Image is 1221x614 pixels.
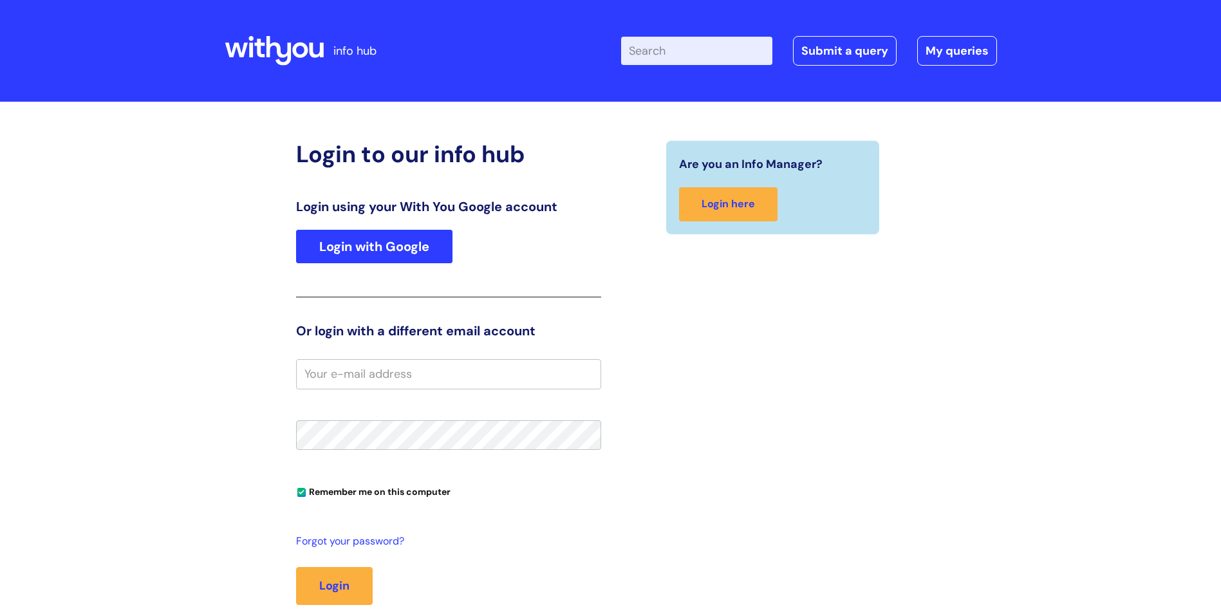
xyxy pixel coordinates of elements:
[296,359,601,389] input: Your e-mail address
[297,488,306,497] input: Remember me on this computer
[296,199,601,214] h3: Login using your With You Google account
[679,154,823,174] span: Are you an Info Manager?
[296,481,601,501] div: You can uncheck this option if you're logging in from a shared device
[296,230,452,263] a: Login with Google
[679,187,778,221] a: Login here
[296,483,451,498] label: Remember me on this computer
[296,532,595,551] a: Forgot your password?
[917,36,997,66] a: My queries
[333,41,377,61] p: info hub
[296,323,601,339] h3: Or login with a different email account
[793,36,897,66] a: Submit a query
[296,567,373,604] button: Login
[296,140,601,168] h2: Login to our info hub
[621,37,772,65] input: Search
